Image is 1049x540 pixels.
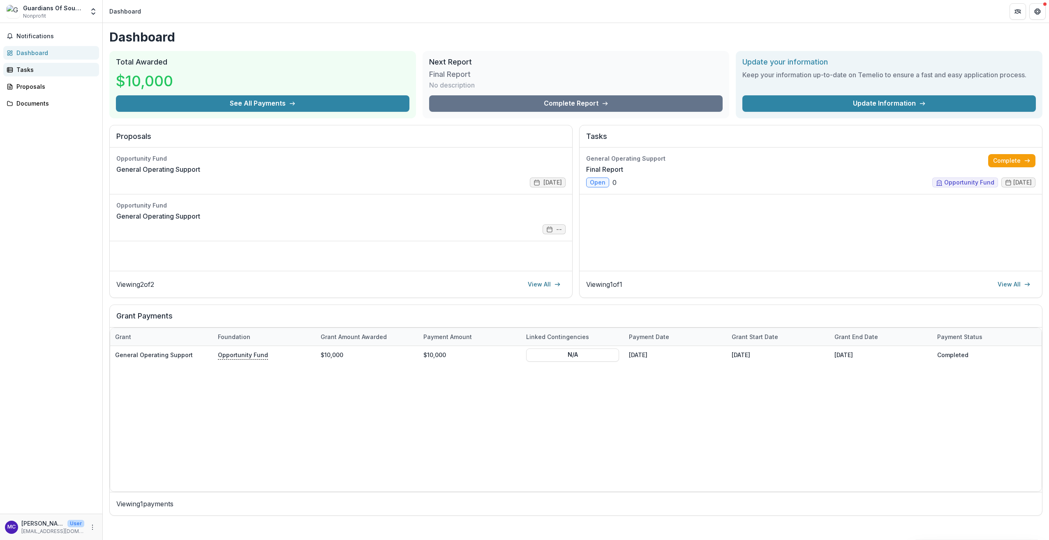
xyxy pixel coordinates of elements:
div: Foundation [213,328,316,346]
p: User [67,520,84,527]
a: General Operating Support [115,351,193,358]
a: Update Information [742,95,1036,112]
button: See All Payments [116,95,409,112]
h2: Total Awarded [116,58,409,67]
div: $10,000 [418,346,521,364]
h1: Dashboard [109,30,1042,44]
a: Complete [988,154,1035,167]
h2: Proposals [116,132,566,148]
div: [DATE] [624,346,727,364]
p: No description [429,80,475,90]
button: Partners [1010,3,1026,20]
div: Proposals [16,82,92,91]
div: Grant end date [829,328,932,346]
div: Payment date [624,328,727,346]
div: Grant start date [727,328,829,346]
div: Dashboard [16,48,92,57]
span: Notifications [16,33,96,40]
div: Grant [110,332,136,341]
div: Payment Amount [418,332,477,341]
a: Complete Report [429,95,723,112]
a: Proposals [3,80,99,93]
a: General Operating Support [116,164,200,174]
div: Documents [16,99,92,108]
div: Grant amount awarded [316,328,418,346]
div: Payment status [932,332,987,341]
h2: Tasks [586,132,1035,148]
a: Final Report [586,164,623,174]
div: Payment status [932,328,1035,346]
div: Michael Chapman [7,524,16,530]
h3: $10,000 [116,70,178,92]
a: General Operating Support [116,211,200,221]
button: Notifications [3,30,99,43]
div: Payment date [624,332,674,341]
p: Viewing 1 payments [116,499,1035,509]
p: [EMAIL_ADDRESS][DOMAIN_NAME] [21,528,84,535]
div: Payment Amount [418,328,521,346]
div: Linked Contingencies [521,328,624,346]
div: Dashboard [109,7,141,16]
div: Grant [110,328,213,346]
div: Tasks [16,65,92,74]
div: Completed [932,346,1035,364]
a: Documents [3,97,99,110]
button: Open entity switcher [88,3,99,20]
nav: breadcrumb [106,5,144,17]
h2: Update your information [742,58,1036,67]
img: Guardians Of Sound & The Hip Hop Orchestra [7,5,20,18]
div: Foundation [213,332,255,341]
div: Grant amount awarded [316,332,392,341]
button: Get Help [1029,3,1046,20]
div: Grant start date [727,332,783,341]
div: Guardians Of Sound & The Hip Hop Orchestra [23,4,84,12]
a: Tasks [3,63,99,76]
div: $10,000 [316,346,418,364]
a: Dashboard [3,46,99,60]
h2: Next Report [429,58,723,67]
div: Grant end date [829,332,883,341]
p: Viewing 1 of 1 [586,279,622,289]
h2: Grant Payments [116,312,1035,327]
a: View All [523,278,566,291]
button: More [88,522,97,532]
span: Nonprofit [23,12,46,20]
div: [DATE] [829,346,932,364]
div: [DATE] [727,346,829,364]
div: Linked Contingencies [521,332,594,341]
p: Viewing 2 of 2 [116,279,154,289]
button: N/A [526,348,619,361]
p: Opportunity Fund [218,350,268,359]
p: [PERSON_NAME] [21,519,64,528]
a: View All [993,278,1035,291]
h3: Keep your information up-to-date on Temelio to ensure a fast and easy application process. [742,70,1036,80]
h3: Final Report [429,70,491,79]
